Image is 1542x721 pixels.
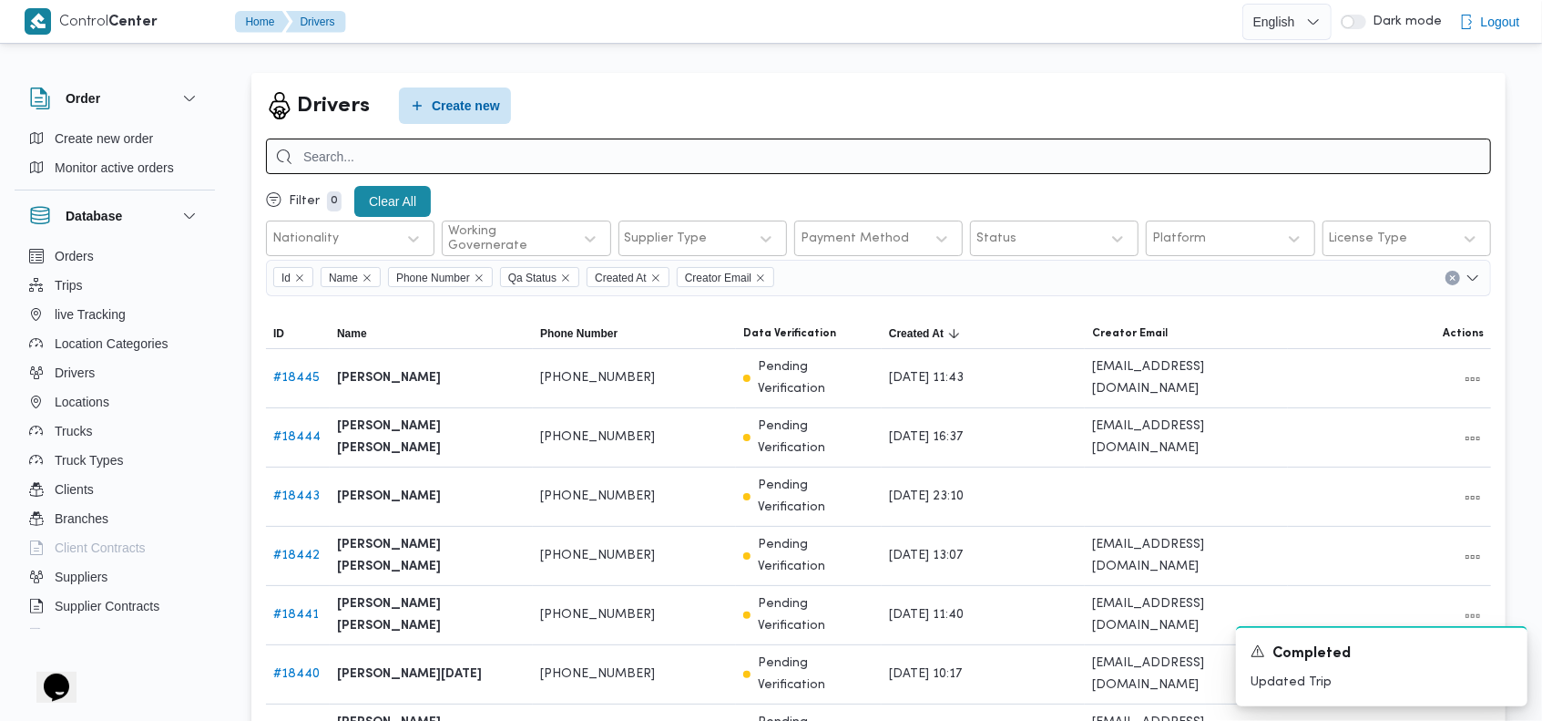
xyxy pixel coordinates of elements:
[321,267,381,287] span: Name
[1329,232,1408,246] div: License Type
[55,304,126,325] span: live Tracking
[474,273,485,283] button: Remove Phone Number from selection in this group
[758,416,874,459] p: Pending Verification
[625,232,708,246] div: Supplier Type
[587,267,669,287] span: Created At
[677,267,774,287] span: Creator Email
[595,268,647,288] span: Created At
[1251,673,1513,692] p: Updated Trip
[273,550,320,561] a: #18442
[294,273,305,283] button: Remove Id from selection in this group
[1092,356,1281,400] span: [EMAIL_ADDRESS][DOMAIN_NAME]
[448,224,564,253] div: Working Governerate
[66,205,122,227] h3: Database
[533,319,736,348] button: Phone Number
[55,245,94,267] span: Orders
[22,417,208,446] button: Trucks
[396,268,470,288] span: Phone Number
[337,593,526,637] b: [PERSON_NAME] [PERSON_NAME]
[55,420,92,442] span: Trucks
[1462,546,1484,568] button: All actions
[889,367,964,389] span: [DATE] 11:43
[25,8,51,35] img: X8yXhbKr1z7QwAAAABJRU5ErkJggg==
[286,11,346,33] button: Drivers
[22,504,208,533] button: Branches
[650,273,661,283] button: Remove Created At from selection in this group
[22,329,208,358] button: Location Categories
[55,595,159,617] span: Supplier Contracts
[1092,534,1281,578] span: [EMAIL_ADDRESS][DOMAIN_NAME]
[273,490,320,502] a: #18443
[55,449,123,471] span: Truck Types
[337,486,441,508] b: [PERSON_NAME]
[330,319,533,348] button: Name
[15,242,215,636] div: Database
[22,592,208,621] button: Supplier Contracts
[758,475,874,519] p: Pending Verification
[1092,593,1281,637] span: [EMAIL_ADDRESS][DOMAIN_NAME]
[889,486,964,508] span: [DATE] 23:10
[500,267,579,287] span: Qa Status
[235,11,290,33] button: Home
[1481,11,1520,33] span: Logout
[273,431,321,443] a: #18444
[1366,15,1443,29] span: Dark mode
[289,194,320,209] p: Filter
[758,653,874,696] p: Pending Verification
[1251,643,1513,665] div: Notification
[1462,487,1484,509] button: All actions
[1445,271,1460,285] button: Clear input
[55,362,95,384] span: Drivers
[540,486,655,508] span: [PHONE_NUMBER]
[976,232,1016,246] div: Status
[109,15,158,29] b: Center
[55,566,107,588] span: Suppliers
[755,273,766,283] button: Remove Creator Email from selection in this group
[273,609,319,621] a: #18441
[55,391,109,413] span: Locations
[889,604,964,626] span: [DATE] 11:40
[947,326,962,341] svg: Sorted in descending order
[1462,605,1484,627] button: All actions
[1462,427,1484,449] button: All actions
[889,427,964,448] span: [DATE] 16:37
[22,358,208,387] button: Drivers
[329,268,358,288] span: Name
[281,268,291,288] span: Id
[1465,271,1480,285] button: Open list of options
[388,267,493,287] span: Phone Number
[272,232,339,246] div: Nationality
[55,479,94,500] span: Clients
[337,664,482,685] b: [PERSON_NAME][DATE]
[55,624,100,646] span: Devices
[273,372,320,384] a: #18445
[55,537,146,559] span: Client Contracts
[55,274,83,296] span: Trips
[743,326,836,341] span: Data Verification
[1462,368,1484,390] button: All actions
[889,664,963,685] span: [DATE] 10:17
[266,139,1491,174] input: Search...
[1452,4,1527,40] button: Logout
[55,508,108,530] span: Branches
[399,88,511,124] button: Create new
[327,191,342,211] p: 0
[22,124,208,153] button: Create new order
[1092,416,1281,459] span: [EMAIL_ADDRESS][DOMAIN_NAME]
[337,326,367,341] span: Name
[66,88,100,109] h3: Order
[685,268,751,288] span: Creator Email
[22,271,208,300] button: Trips
[55,333,168,355] span: Location Categories
[889,326,944,341] span: Created At; Sorted in descending order
[273,668,320,680] a: #18440
[18,648,77,703] iframe: chat widget
[362,273,373,283] button: Remove Name from selection in this group
[273,326,284,341] span: ID
[22,153,208,182] button: Monitor active orders
[273,267,313,287] span: Id
[882,319,1085,348] button: Created AtSorted in descending order
[758,593,874,637] p: Pending Verification
[1092,653,1281,696] span: [EMAIL_ADDRESS][DOMAIN_NAME]
[540,545,655,567] span: [PHONE_NUMBER]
